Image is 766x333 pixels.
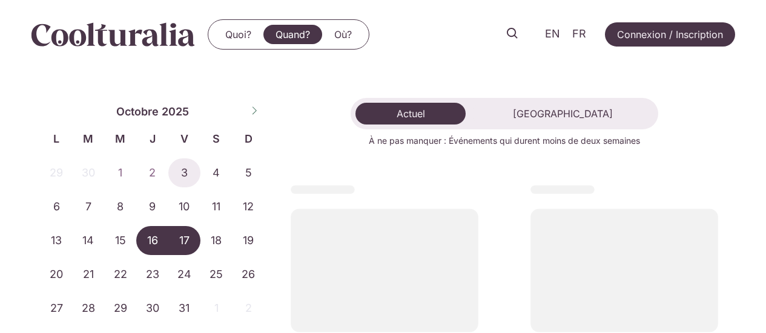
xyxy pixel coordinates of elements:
span: FR [572,28,586,40]
span: Octobre 26, 2025 [233,260,265,289]
span: Connexion / Inscription [617,27,723,42]
span: Octobre 7, 2025 [72,192,104,221]
span: Octobre 1, 2025 [104,158,136,187]
span: Octobre 16, 2025 [136,226,168,255]
span: J [136,131,168,147]
span: Novembre 2, 2025 [233,294,265,323]
nav: Menu [213,25,364,44]
span: Octobre 14, 2025 [72,226,104,255]
span: Octobre 23, 2025 [136,260,168,289]
span: Octobre 17, 2025 [168,226,200,255]
span: Octobre 11, 2025 [200,192,233,221]
span: Octobre 15, 2025 [104,226,136,255]
span: Octobre [116,103,159,120]
span: Octobre 22, 2025 [104,260,136,289]
span: D [233,131,265,147]
span: [GEOGRAPHIC_DATA] [513,108,613,120]
span: EN [545,28,560,40]
span: Octobre 3, 2025 [168,158,200,187]
span: M [104,131,136,147]
span: 2025 [162,103,189,120]
span: Octobre 20, 2025 [41,260,73,289]
span: Octobre 8, 2025 [104,192,136,221]
a: EN [539,25,566,43]
span: Octobre 12, 2025 [233,192,265,221]
span: Octobre 2, 2025 [136,158,168,187]
a: FR [566,25,592,43]
span: Octobre 25, 2025 [200,260,233,289]
span: Actuel [397,108,425,120]
span: Octobre 30, 2025 [136,294,168,323]
span: M [72,131,104,147]
span: Novembre 1, 2025 [200,294,233,323]
span: V [168,131,200,147]
span: Octobre 18, 2025 [200,226,233,255]
a: Quand? [263,25,322,44]
span: Octobre 5, 2025 [233,158,265,187]
span: Octobre 13, 2025 [41,226,73,255]
p: À ne pas manquer : Événements qui durent moins de deux semaines [274,134,735,147]
span: Octobre 6, 2025 [41,192,73,221]
span: Octobre 24, 2025 [168,260,200,289]
span: Octobre 27, 2025 [41,294,73,323]
span: Septembre 29, 2025 [41,158,73,187]
a: Où? [322,25,364,44]
span: Octobre 28, 2025 [72,294,104,323]
span: Octobre 10, 2025 [168,192,200,221]
span: Octobre 4, 2025 [200,158,233,187]
span: L [41,131,73,147]
span: Octobre 31, 2025 [168,294,200,323]
span: Octobre 9, 2025 [136,192,168,221]
span: S [200,131,233,147]
span: Octobre 21, 2025 [72,260,104,289]
a: Quoi? [213,25,263,44]
span: Octobre 29, 2025 [104,294,136,323]
a: Connexion / Inscription [605,22,735,47]
span: Septembre 30, 2025 [72,158,104,187]
span: Octobre 19, 2025 [233,226,265,255]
